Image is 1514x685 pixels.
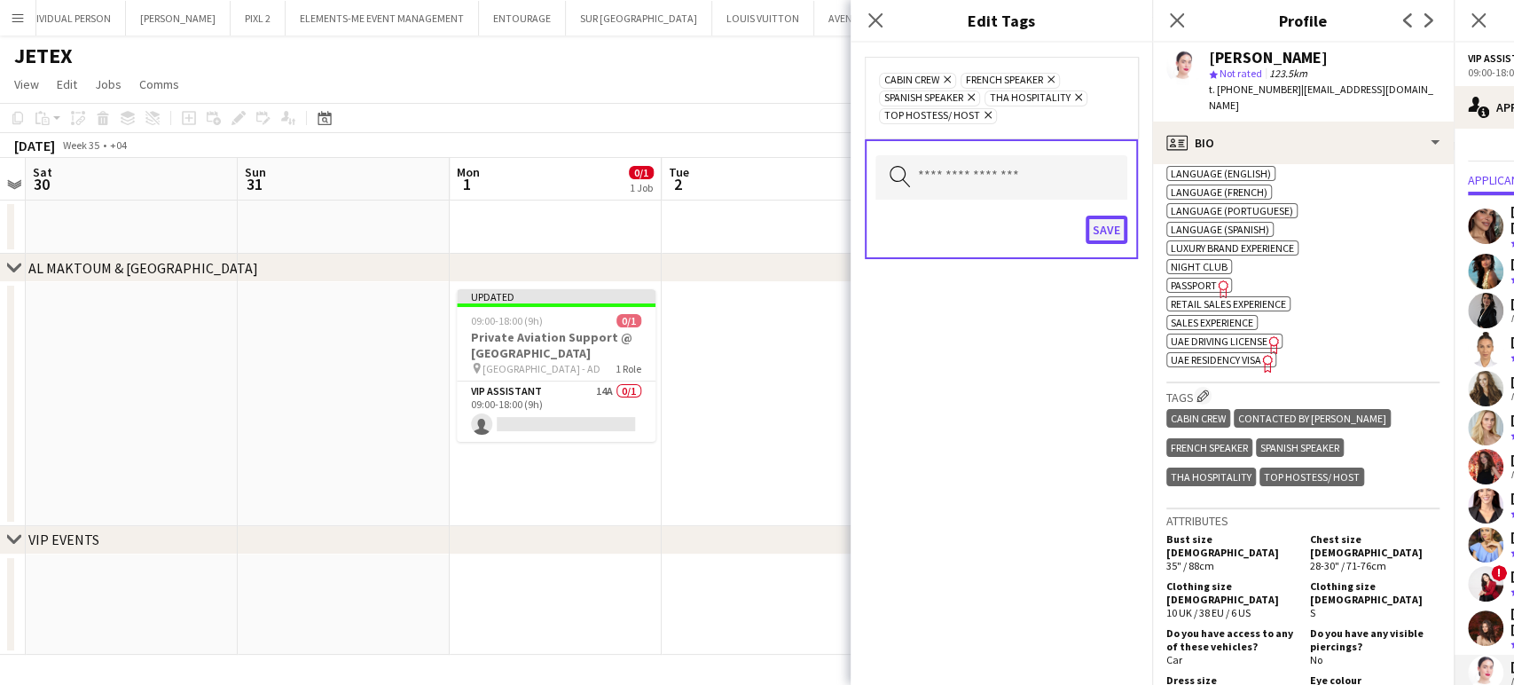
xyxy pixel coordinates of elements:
[1171,279,1217,292] span: Passport
[454,174,480,194] span: 1
[1171,316,1253,329] span: Sales Experience
[1171,297,1286,311] span: Retail Sales experience
[616,362,641,375] span: 1 Role
[1166,653,1182,666] span: Car
[1256,438,1344,457] div: SPANISH SPEAKER
[851,9,1152,32] h3: Edit Tags
[95,76,122,92] span: Jobs
[629,166,654,179] span: 0/1
[242,174,266,194] span: 31
[566,1,712,35] button: SUR [GEOGRAPHIC_DATA]
[1259,468,1364,486] div: TOP HOSTESS/ HOST
[139,76,179,92] span: Comms
[630,181,653,194] div: 1 Job
[1166,468,1256,486] div: THA HOSPITALITY
[28,531,99,548] div: VIP EVENTS
[14,43,73,69] h1: JETEX
[1220,67,1262,80] span: Not rated
[1166,438,1252,457] div: FRENCH SPEAKER
[1166,513,1439,529] h3: Attributes
[57,76,77,92] span: Edit
[126,1,231,35] button: [PERSON_NAME]
[1166,532,1296,559] h5: Bust size [DEMOGRAPHIC_DATA]
[712,1,814,35] button: LOUIS VUITTON
[482,362,600,375] span: [GEOGRAPHIC_DATA] - AD
[814,1,1021,35] button: AVENTURA PARKS [GEOGRAPHIC_DATA]
[1209,83,1433,112] span: | [EMAIL_ADDRESS][DOMAIN_NAME]
[457,289,655,303] div: Updated
[1171,353,1261,366] span: UAE Residency Visa
[33,164,52,180] span: Sat
[1152,122,1454,164] div: Bio
[1310,626,1439,653] h5: Do you have any visible piercings?
[457,289,655,442] app-job-card: Updated09:00-18:00 (9h)0/1Private Aviation Support @ [GEOGRAPHIC_DATA] [GEOGRAPHIC_DATA] - AD1 Ro...
[50,73,84,96] a: Edit
[1166,579,1296,606] h5: Clothing size [DEMOGRAPHIC_DATA]
[1166,409,1230,428] div: CABIN CREW
[990,91,1071,106] span: THA HOSPITALITY
[669,164,689,180] span: Tue
[1152,9,1454,32] h3: Profile
[1171,241,1294,255] span: Luxury brand experience
[457,164,480,180] span: Mon
[7,73,46,96] a: View
[479,1,566,35] button: ENTOURAGE
[1310,606,1315,619] span: S
[1166,559,1214,572] span: 35" / 88cm
[1266,67,1311,80] span: 123.5km
[457,382,655,442] app-card-role: VIP Assistant14A0/109:00-18:00 (9h)
[1171,204,1293,217] span: Language (Portuguese)
[884,74,939,88] span: CABIN CREW
[231,1,286,35] button: PIXL 2
[884,109,980,123] span: TOP HOSTESS/ HOST
[1166,387,1439,405] h3: Tags
[1171,167,1271,180] span: Language (English)
[1234,409,1391,428] div: CONTACTED BY [PERSON_NAME]
[286,1,479,35] button: ELEMENTS-ME EVENT MANAGEMENT
[966,74,1043,88] span: FRENCH SPEAKER
[1310,559,1386,572] span: 28-30" / 71-76cm
[666,174,689,194] span: 2
[1491,565,1507,581] span: !
[1166,626,1296,653] h5: Do you have access to any of these vehicles?
[1171,335,1267,348] span: UAE Driving License
[110,138,127,152] div: +04
[30,174,52,194] span: 30
[1171,223,1269,236] span: Language (Spanish)
[132,73,186,96] a: Comms
[457,329,655,361] h3: Private Aviation Support @ [GEOGRAPHIC_DATA]
[14,76,39,92] span: View
[1171,260,1228,273] span: Night Club
[1166,606,1251,619] span: 10 UK / 38 EU / 6 US
[884,91,963,106] span: SPANISH SPEAKER
[1209,83,1301,96] span: t. [PHONE_NUMBER]
[14,137,55,154] div: [DATE]
[471,314,543,327] span: 09:00-18:00 (9h)
[88,73,129,96] a: Jobs
[1310,532,1439,559] h5: Chest size [DEMOGRAPHIC_DATA]
[1209,50,1328,66] div: [PERSON_NAME]
[616,314,641,327] span: 0/1
[1171,185,1267,199] span: Language (French)
[28,259,258,277] div: AL MAKTOUM & [GEOGRAPHIC_DATA]
[59,138,103,152] span: Week 35
[1310,579,1439,606] h5: Clothing size [DEMOGRAPHIC_DATA]
[1086,216,1127,244] button: Save
[245,164,266,180] span: Sun
[1310,653,1322,666] span: No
